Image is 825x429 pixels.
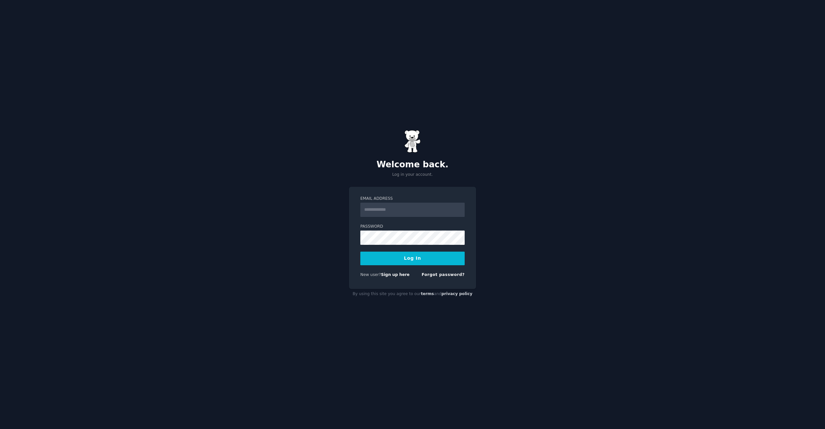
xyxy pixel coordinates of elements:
span: New user? [360,272,381,277]
a: terms [421,292,434,296]
a: Sign up here [381,272,410,277]
label: Password [360,224,465,230]
label: Email Address [360,196,465,202]
button: Log In [360,252,465,265]
img: Gummy Bear [404,130,421,153]
div: By using this site you agree to our and [349,289,476,299]
p: Log in your account. [349,172,476,178]
a: privacy policy [441,292,472,296]
h2: Welcome back. [349,160,476,170]
a: Forgot password? [422,272,465,277]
